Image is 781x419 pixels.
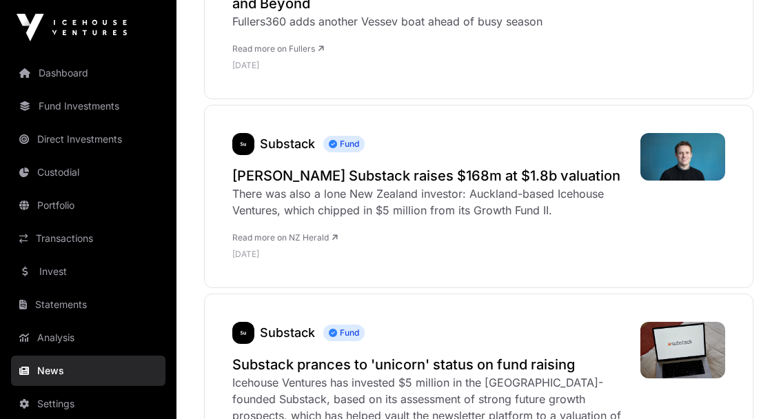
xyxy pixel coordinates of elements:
a: Invest [11,256,165,287]
a: Direct Investments [11,124,165,154]
div: Fullers360 adds another Vessev boat ahead of busy season [232,13,627,30]
a: Custodial [11,157,165,187]
span: Fund [323,136,365,152]
iframe: Chat Widget [712,353,781,419]
a: Substack prances to 'unicorn' status on fund raising [232,355,627,374]
p: [DATE] [232,60,627,71]
img: substack435.png [232,133,254,155]
a: Analysis [11,323,165,353]
a: Dashboard [11,58,165,88]
a: Portfolio [11,190,165,221]
a: Read more on NZ Herald [232,232,338,243]
a: Transactions [11,223,165,254]
a: Statements [11,289,165,320]
div: There was also a lone New Zealand investor: Auckland-based Icehouse Ventures, which chipped in $5... [232,185,627,218]
a: Substack [260,325,315,340]
a: Substack [232,322,254,344]
p: [DATE] [232,249,627,260]
img: Icehouse Ventures Logo [17,14,127,41]
a: Settings [11,389,165,419]
a: News [11,356,165,386]
img: 5AJDJNHF4FEFLJ4E4MVBU7YQ3Q.jpg [640,133,725,181]
a: Read more on Fullers [232,43,324,54]
a: [PERSON_NAME] Substack raises $168m at $1.8b valuation [232,166,627,185]
a: Substack [232,133,254,155]
a: Fund Investments [11,91,165,121]
a: Substack [260,136,315,151]
span: Fund [323,325,365,341]
img: Twitter-Substack-Ex-Bloomberg-k.jpg [640,322,725,378]
img: substack435.png [232,322,254,344]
